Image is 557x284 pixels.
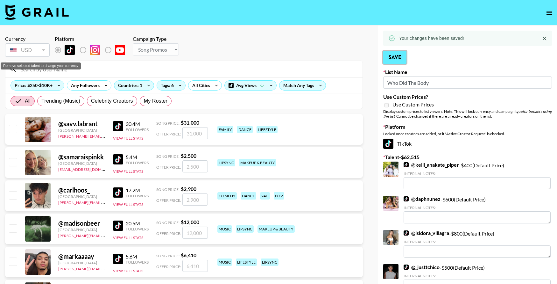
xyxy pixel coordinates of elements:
[404,162,551,189] div: - $ 400 (Default Price)
[113,202,143,207] button: View Full Stats
[17,64,359,74] input: Search by User Name
[58,265,152,271] a: [PERSON_NAME][EMAIL_ADDRESS][DOMAIN_NAME]
[404,230,449,236] a: @isidora_villagra
[383,69,552,75] label: List Name
[182,160,208,172] input: 2,500
[157,81,185,90] div: Tags: 6
[383,51,406,64] button: Save
[5,36,50,42] div: Currency
[181,186,196,192] strong: $ 2,900
[392,101,434,108] span: Use Custom Prices
[260,192,270,200] div: 24h
[156,187,180,192] span: Song Price:
[217,192,237,200] div: comedy
[274,192,284,200] div: pov
[55,36,130,42] div: Platform
[144,97,167,105] span: My Roster
[404,205,551,210] div: Internal Notes:
[126,227,149,231] div: Followers
[58,153,105,161] div: @ samaraispinkk
[404,239,551,244] div: Internal Notes:
[113,268,143,273] button: View Full Stats
[126,121,149,127] div: 30.4M
[126,127,149,132] div: Followers
[58,133,152,139] a: [PERSON_NAME][EMAIL_ADDRESS][DOMAIN_NAME]
[58,252,105,260] div: @ markaaaay
[404,264,440,270] a: @_justtchico
[55,43,130,57] div: List locked to TikTok.
[156,121,180,126] span: Song Price:
[236,225,254,233] div: lipsync
[115,45,125,55] img: YouTube
[58,161,105,166] div: [GEOGRAPHIC_DATA]
[58,227,105,232] div: [GEOGRAPHIC_DATA]
[383,109,552,119] div: Display custom prices to list viewers. Note: This will lock currency and campaign type . Cannot b...
[58,194,105,199] div: [GEOGRAPHIC_DATA]
[217,159,235,166] div: lipsync
[58,219,105,227] div: @ madisonbeer
[156,165,181,170] span: Offer Price:
[113,121,123,131] img: TikTok
[404,162,409,167] img: TikTok
[156,220,180,225] span: Song Price:
[217,126,233,133] div: family
[126,253,149,260] div: 5.6M
[11,81,64,90] div: Price: $250-$10K+
[67,81,101,90] div: Any Followers
[156,198,181,203] span: Offer Price:
[113,235,143,240] button: View Full Stats
[126,260,149,265] div: Followers
[383,109,552,119] em: for bookers using this list
[113,136,143,141] button: View Full Stats
[383,154,552,160] label: Talent - $ 62,515
[383,131,552,136] div: Locked once creators are added, or if "Active Creator Request" is checked.
[188,81,211,90] div: All Cities
[114,81,154,90] div: Countries: 1
[58,128,105,133] div: [GEOGRAPHIC_DATA]
[543,6,556,19] button: open drawer
[5,4,69,20] img: Grail Talent
[58,260,105,265] div: [GEOGRAPHIC_DATA]
[58,199,152,205] a: [PERSON_NAME][EMAIL_ADDRESS][DOMAIN_NAME]
[404,196,551,223] div: - $ 600 (Default Price)
[182,227,208,239] input: 12,000
[58,166,122,172] a: [EMAIL_ADDRESS][DOMAIN_NAME]
[156,231,181,236] span: Offer Price:
[404,196,409,201] img: TikTok
[261,259,278,266] div: lipsync
[113,254,123,264] img: TikTok
[181,153,196,159] strong: $ 2,500
[91,97,133,105] span: Celebrity Creators
[540,34,549,43] button: Close
[156,264,181,269] span: Offer Price:
[126,220,149,227] div: 20.5M
[156,154,180,159] span: Song Price:
[237,126,253,133] div: dance
[257,225,295,233] div: makeup & beauty
[5,42,50,58] div: Remove selected talent to change your currency
[404,230,409,236] img: TikTok
[58,120,105,128] div: @ savv.labrant
[181,219,199,225] strong: $ 12,000
[113,221,123,231] img: TikTok
[126,160,149,165] div: Followers
[257,126,278,133] div: lifestyle
[181,120,199,126] strong: $ 31,000
[1,62,81,69] div: Remove selected talent to change your currency
[279,81,326,90] div: Match Any Tags
[126,193,149,198] div: Followers
[383,139,393,149] img: TikTok
[25,97,31,105] span: All
[58,186,105,194] div: @ carlhoos_
[404,162,459,168] a: @kelli_anakate_piper
[113,187,123,198] img: TikTok
[404,230,551,258] div: - $ 800 (Default Price)
[181,252,196,258] strong: $ 6,410
[239,159,276,166] div: makeup & beauty
[126,187,149,193] div: 17.2M
[6,45,48,56] div: USD
[383,94,552,100] label: Use Custom Prices?
[236,259,257,266] div: lifestyle
[113,154,123,164] img: TikTok
[404,196,441,202] a: @daphnunez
